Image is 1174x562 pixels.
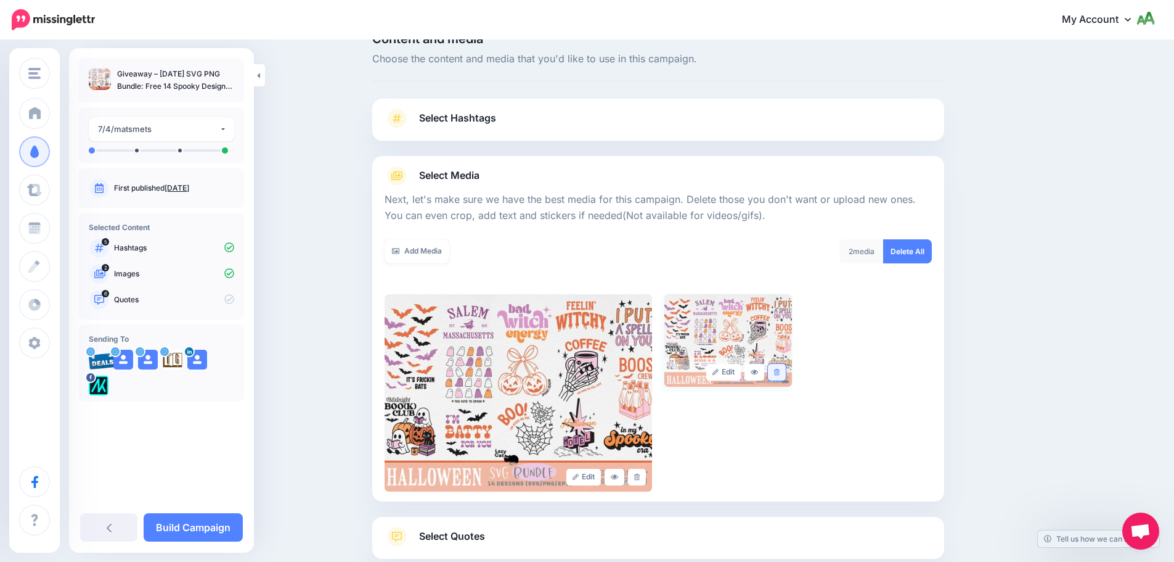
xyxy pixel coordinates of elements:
[89,117,234,141] button: 7/4/matsmets
[114,242,234,254] p: Hashtags
[178,149,182,152] li: A post will be sent on day 5
[664,294,792,387] img: 8383d96b60b3ebe1f5591db30b19adeb_large.jpg
[566,469,601,486] a: Edit
[1050,5,1156,35] a: My Account
[1038,531,1159,547] a: Tell us how we can improve
[135,149,139,152] li: A post will be sent on day 2
[187,350,207,370] img: user_default_image.png
[114,268,234,279] p: Images
[419,528,485,545] span: Select Quotes
[385,239,449,263] a: Add Media
[372,33,944,45] span: Content and media
[372,51,944,67] span: Choose the content and media that you'd like to use in this campaign.
[163,350,182,370] img: agK0rCH6-27705.jpg
[89,376,108,395] img: 300371053_782866562685722_1733786435366177641_n-bsa128417.png
[138,350,158,370] img: user_default_image.png
[222,147,228,154] li: A post will be sent on day 7
[102,238,109,246] span: 5
[385,166,932,186] a: Select Media
[28,68,41,79] img: menu.png
[706,364,741,381] a: Edit
[419,167,479,184] span: Select Media
[1122,513,1159,550] div: Open chat
[385,294,652,492] img: 7a37a4476b6f0afec0a851222028ec67_large.jpg
[385,109,932,141] a: Select Hashtags
[113,350,133,370] img: user_default_image.png
[385,527,932,559] a: Select Quotes
[12,9,95,30] img: Missinglettr
[89,68,111,90] img: 7a37a4476b6f0afec0a851222028ec67_thumb.jpg
[849,247,853,256] span: 2
[165,183,189,192] a: [DATE]
[117,68,234,93] p: Giveaway – [DATE] SVG PNG Bundle: Free 14 Spooky Designs, 300 DPI Transparent | Commercial License
[839,239,884,263] div: media
[102,264,109,271] span: 2
[89,350,116,370] img: 95cf0fca748e57b5e67bba0a1d8b2b21-27699.png
[98,122,219,136] div: 7/4/matsmets
[385,186,932,492] div: Select Media
[419,110,496,126] span: Select Hashtags
[102,290,109,297] span: 6
[114,294,234,305] p: Quotes
[883,239,932,263] a: Delete All
[89,334,234,344] h4: Sending To
[114,183,234,194] p: First published
[89,223,234,232] h4: Selected Content
[385,192,932,224] p: Next, let's make sure we have the best media for this campaign. Delete those you don't want or up...
[89,147,95,154] li: A post will be sent on day 0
